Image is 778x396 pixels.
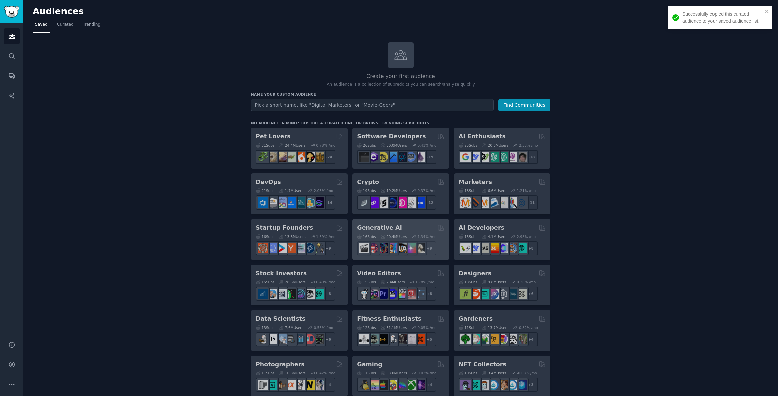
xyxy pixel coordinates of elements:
[33,19,50,33] a: Saved
[498,99,550,111] button: Find Communities
[682,11,763,25] div: Successfully copied this curated audience to your saved audience list.
[33,6,715,17] h2: Audiences
[251,82,550,88] p: An audience is a collection of subreddits you can search/analyze quickly
[4,6,19,18] img: GummySearch logo
[251,72,550,81] h2: Create your first audience
[251,121,431,125] div: No audience in mind? Explore a curated one, or browse .
[57,22,74,28] span: Curated
[251,99,494,111] input: Pick a short name, like "Digital Marketers" or "Movie-Goers"
[81,19,103,33] a: Trending
[83,22,100,28] span: Trending
[765,9,769,14] button: close
[35,22,48,28] span: Saved
[251,92,550,97] h3: Name your custom audience
[381,121,429,125] a: trending subreddits
[55,19,76,33] a: Curated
